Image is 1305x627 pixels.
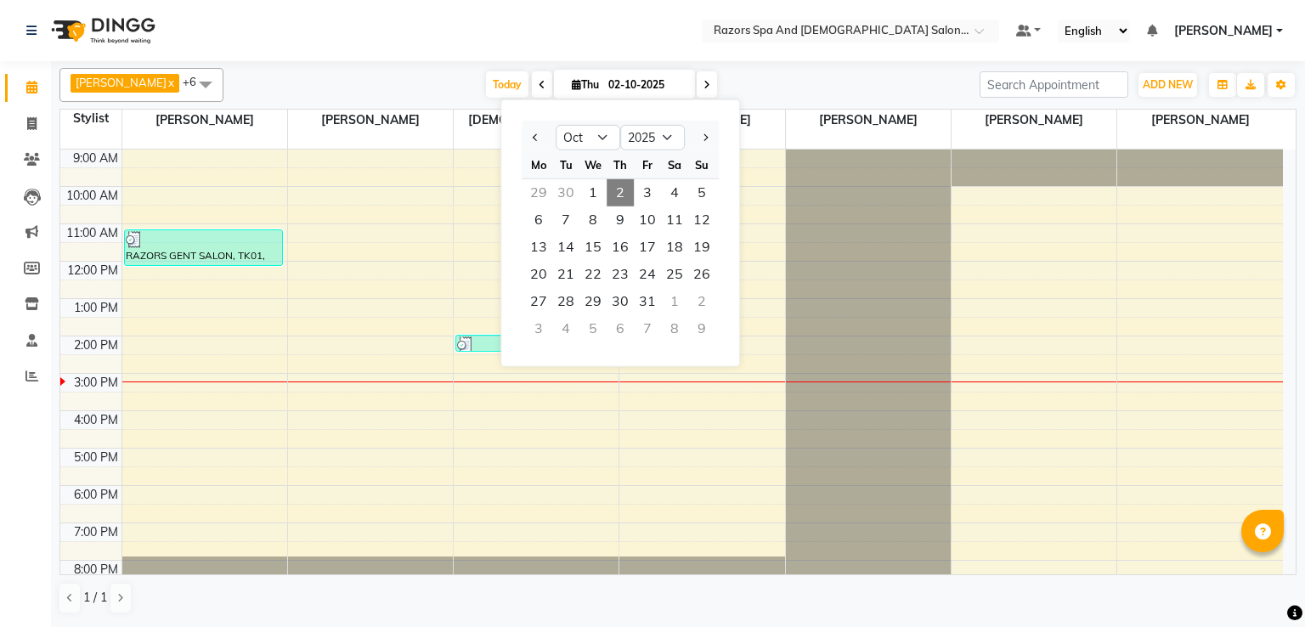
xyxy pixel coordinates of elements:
span: 28 [552,288,579,315]
div: Saturday, October 25, 2025 [661,261,688,288]
span: 14 [552,234,579,261]
img: logo [43,7,160,54]
div: 1:00 PM [71,299,121,317]
span: 27 [525,288,552,315]
div: Thursday, October 23, 2025 [607,261,634,288]
div: Sa [661,151,688,178]
span: 24 [634,261,661,288]
span: 30 [607,288,634,315]
span: 18 [661,234,688,261]
div: 12:00 PM [64,262,121,280]
div: Sunday, November 2, 2025 [688,288,715,315]
div: Sunday, October 26, 2025 [688,261,715,288]
span: 11 [661,206,688,234]
div: Friday, October 24, 2025 [634,261,661,288]
div: 6:00 PM [71,486,121,504]
div: 9:00 AM [70,150,121,167]
span: 2 [607,179,634,206]
div: Su [688,151,715,178]
span: 31 [634,288,661,315]
div: Friday, October 17, 2025 [634,234,661,261]
span: 16 [607,234,634,261]
div: Thursday, October 9, 2025 [607,206,634,234]
div: 4:00 PM [71,411,121,429]
div: 3:00 PM [71,374,121,392]
span: [PERSON_NAME] [76,76,167,89]
span: 22 [579,261,607,288]
div: Friday, October 10, 2025 [634,206,661,234]
div: Saturday, October 18, 2025 [661,234,688,261]
div: 10:00 AM [63,187,121,205]
div: Tuesday, September 30, 2025 [552,179,579,206]
span: 26 [688,261,715,288]
div: Wednesday, October 22, 2025 [579,261,607,288]
div: 2:00 PM [71,336,121,354]
div: Saturday, November 1, 2025 [661,288,688,315]
div: RAZORS GENT SALON, TK01, 11:10 AM-12:10 PM, MEN'S HAIRCUT + [PERSON_NAME] CRAFTING [125,230,282,265]
div: Monday, September 29, 2025 [525,179,552,206]
div: Wednesday, October 8, 2025 [579,206,607,234]
span: [PERSON_NAME] [288,110,453,131]
div: Tu [552,151,579,178]
div: Thursday, October 30, 2025 [607,288,634,315]
span: 1 / 1 [83,589,107,607]
div: Mo [525,151,552,178]
span: +6 [183,75,209,88]
span: 20 [525,261,552,288]
div: Stylist [60,110,121,127]
span: Today [486,71,528,98]
span: 17 [634,234,661,261]
div: Friday, October 3, 2025 [634,179,661,206]
div: Thursday, October 16, 2025 [607,234,634,261]
span: 5 [688,179,715,206]
span: 1 [579,179,607,206]
button: ADD NEW [1138,73,1197,97]
div: Tuesday, October 28, 2025 [552,288,579,315]
span: 23 [607,261,634,288]
div: Monday, October 13, 2025 [525,234,552,261]
div: Friday, October 31, 2025 [634,288,661,315]
div: Tuesday, October 21, 2025 [552,261,579,288]
span: 25 [661,261,688,288]
div: Saturday, October 4, 2025 [661,179,688,206]
span: 21 [552,261,579,288]
span: [PERSON_NAME] [122,110,287,131]
span: [PERSON_NAME] [786,110,951,131]
div: 7:00 PM [71,523,121,541]
span: 10 [634,206,661,234]
span: 3 [634,179,661,206]
select: Select month [556,125,620,150]
div: Saturday, October 11, 2025 [661,206,688,234]
iframe: chat widget [1234,559,1288,610]
div: Monday, October 27, 2025 [525,288,552,315]
span: [PERSON_NAME] [952,110,1116,131]
select: Select year [620,125,685,150]
span: [PERSON_NAME] [1174,22,1273,40]
div: Wednesday, October 1, 2025 [579,179,607,206]
span: [PERSON_NAME] [1117,110,1283,131]
span: [DEMOGRAPHIC_DATA] Darwish [454,110,619,149]
div: 5:00 PM [71,449,121,466]
div: Tuesday, October 14, 2025 [552,234,579,261]
span: 9 [607,206,634,234]
div: Monday, November 3, 2025 [525,315,552,342]
span: Thu [568,78,603,91]
span: 19 [688,234,715,261]
div: 8:00 PM [71,561,121,579]
div: Fr [634,151,661,178]
div: Monday, October 6, 2025 [525,206,552,234]
span: 12 [688,206,715,234]
div: Wednesday, October 29, 2025 [579,288,607,315]
div: Tuesday, November 4, 2025 [552,315,579,342]
div: Sunday, October 19, 2025 [688,234,715,261]
span: 4 [661,179,688,206]
div: Sunday, October 12, 2025 [688,206,715,234]
div: We [579,151,607,178]
div: Thursday, October 2, 2025 [607,179,634,206]
div: Sunday, November 9, 2025 [688,315,715,342]
div: Th [607,151,634,178]
a: x [167,76,174,89]
button: Next month [698,124,712,151]
span: 8 [579,206,607,234]
div: 11:00 AM [63,224,121,242]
